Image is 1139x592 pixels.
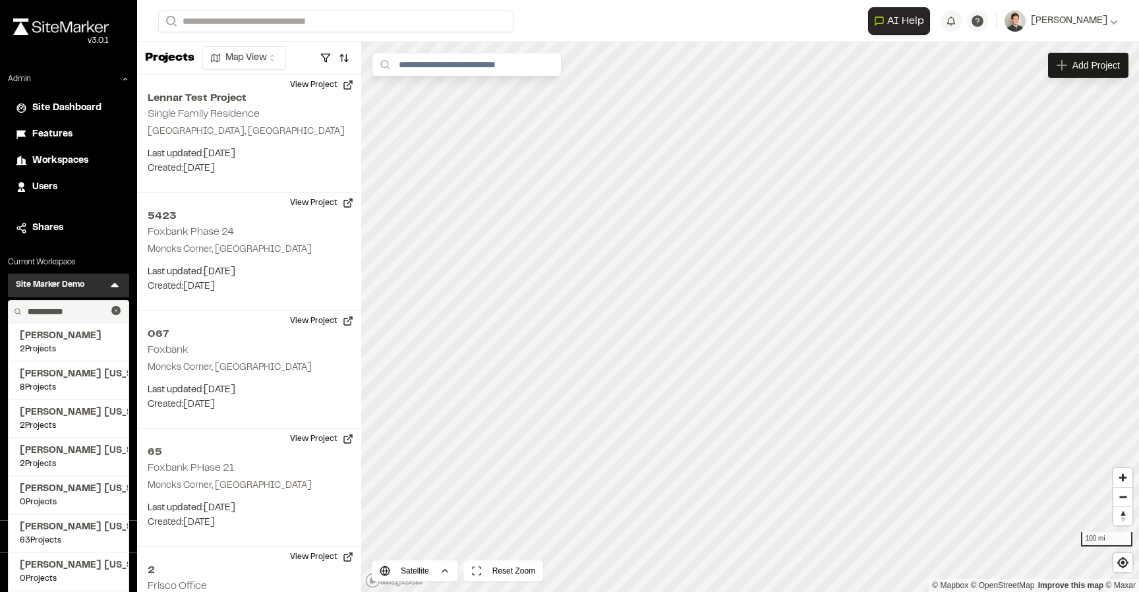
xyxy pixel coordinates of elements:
span: [PERSON_NAME] [US_STATE] [20,482,117,496]
a: Users [16,180,121,194]
a: OpenStreetMap [971,581,1035,590]
a: [PERSON_NAME] [US_STATE]0Projects [20,558,117,585]
a: Site Dashboard [16,101,121,115]
p: Last updated: [DATE] [148,383,351,398]
span: [PERSON_NAME] [US_STATE] [20,558,117,573]
h2: 067 [148,326,351,342]
img: rebrand.png [13,18,109,35]
span: 2 Projects [20,458,117,470]
span: Reset bearing to north [1113,507,1132,525]
button: Satellite [372,560,458,581]
a: Shares [16,221,121,235]
a: Workspaces [16,154,121,168]
a: [PERSON_NAME] [US_STATE]63Projects [20,520,117,547]
span: Features [32,127,73,142]
a: [PERSON_NAME] [US_STATE]2Projects [20,444,117,470]
span: Add Project [1072,59,1120,72]
img: User [1005,11,1026,32]
h2: 65 [148,444,351,460]
h2: 2 [148,562,351,578]
p: Last updated: [DATE] [148,265,351,280]
span: Site Dashboard [32,101,102,115]
p: Moncks Corner, [GEOGRAPHIC_DATA] [148,479,351,493]
h2: Lennar Test Project [148,90,351,106]
button: Search [158,11,182,32]
span: 63 Projects [20,535,117,547]
span: Shares [32,221,63,235]
span: Zoom out [1113,488,1132,506]
a: [PERSON_NAME] [US_STATE]0Projects [20,482,117,508]
a: Features [16,127,121,142]
button: Zoom out [1113,487,1132,506]
p: Current Workspace [8,256,129,268]
button: Zoom in [1113,468,1132,487]
span: [PERSON_NAME] [US_STATE] [20,520,117,535]
div: Oh geez...please don't... [13,35,109,47]
button: View Project [282,429,361,450]
a: Mapbox logo [365,573,423,588]
a: Mapbox [932,581,968,590]
button: View Project [282,192,361,214]
a: [PERSON_NAME]2Projects [20,329,117,355]
button: View Project [282,311,361,332]
button: [PERSON_NAME] [1005,11,1118,32]
button: Open AI Assistant [868,7,930,35]
p: Created: [DATE] [148,162,351,176]
button: Reset bearing to north [1113,506,1132,525]
button: Clear text [111,306,121,315]
span: AI Help [887,13,924,29]
p: Created: [DATE] [148,398,351,412]
a: Maxar [1105,581,1136,590]
span: Users [32,180,57,194]
span: [PERSON_NAME] [20,329,117,343]
div: 100 mi [1081,532,1132,547]
span: [PERSON_NAME] [1031,14,1107,28]
button: View Project [282,547,361,568]
h2: Foxbank [148,345,189,355]
canvas: Map [361,42,1139,592]
h2: Single Family Residence [148,109,260,119]
p: Moncks Corner, [GEOGRAPHIC_DATA] [148,361,351,375]
h2: Frisco Office [148,581,207,591]
button: Reset Zoom [463,560,543,581]
p: Created: [DATE] [148,280,351,294]
span: [PERSON_NAME] [US_STATE] [20,405,117,420]
button: Find my location [1113,553,1132,572]
p: Projects [145,49,194,67]
p: Created: [DATE] [148,516,351,530]
a: [PERSON_NAME] [US_STATE]8Projects [20,367,117,394]
p: Moncks Corner, [GEOGRAPHIC_DATA] [148,243,351,257]
span: 2 Projects [20,420,117,432]
span: 0 Projects [20,496,117,508]
span: 8 Projects [20,382,117,394]
h2: Foxbank Phase 24 [148,227,234,237]
span: 0 Projects [20,573,117,585]
a: Map feedback [1038,581,1103,590]
span: [PERSON_NAME] [US_STATE] [20,444,117,458]
p: Last updated: [DATE] [148,501,351,516]
p: Admin [8,73,31,85]
p: Last updated: [DATE] [148,147,351,162]
div: Open AI Assistant [868,7,935,35]
span: [PERSON_NAME] [US_STATE] [20,367,117,382]
h2: 5423 [148,208,351,224]
span: Workspaces [32,154,88,168]
h2: Foxbank PHase 21 [148,463,234,473]
h3: Site Marker Demo [16,279,84,292]
button: View Project [282,74,361,96]
a: [PERSON_NAME] [US_STATE]2Projects [20,405,117,432]
span: 2 Projects [20,343,117,355]
p: [GEOGRAPHIC_DATA], [GEOGRAPHIC_DATA] [148,125,351,139]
